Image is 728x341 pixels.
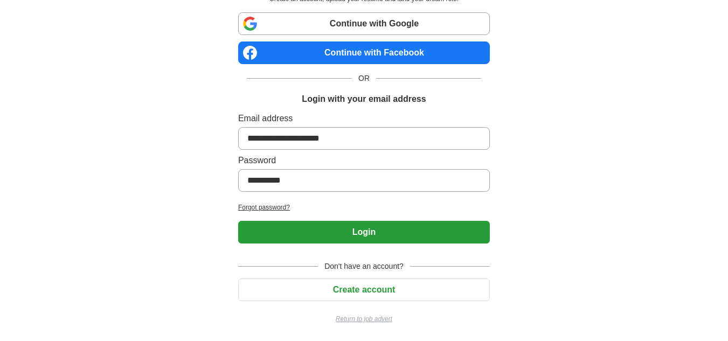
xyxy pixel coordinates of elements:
a: Continue with Facebook [238,41,490,64]
span: Don't have an account? [318,261,410,272]
label: Password [238,154,490,167]
span: OR [352,73,376,84]
a: Forgot password? [238,203,490,212]
label: Email address [238,112,490,125]
h1: Login with your email address [302,93,426,106]
a: Create account [238,285,490,294]
a: Continue with Google [238,12,490,35]
button: Login [238,221,490,243]
a: Return to job advert [238,314,490,324]
button: Create account [238,279,490,301]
